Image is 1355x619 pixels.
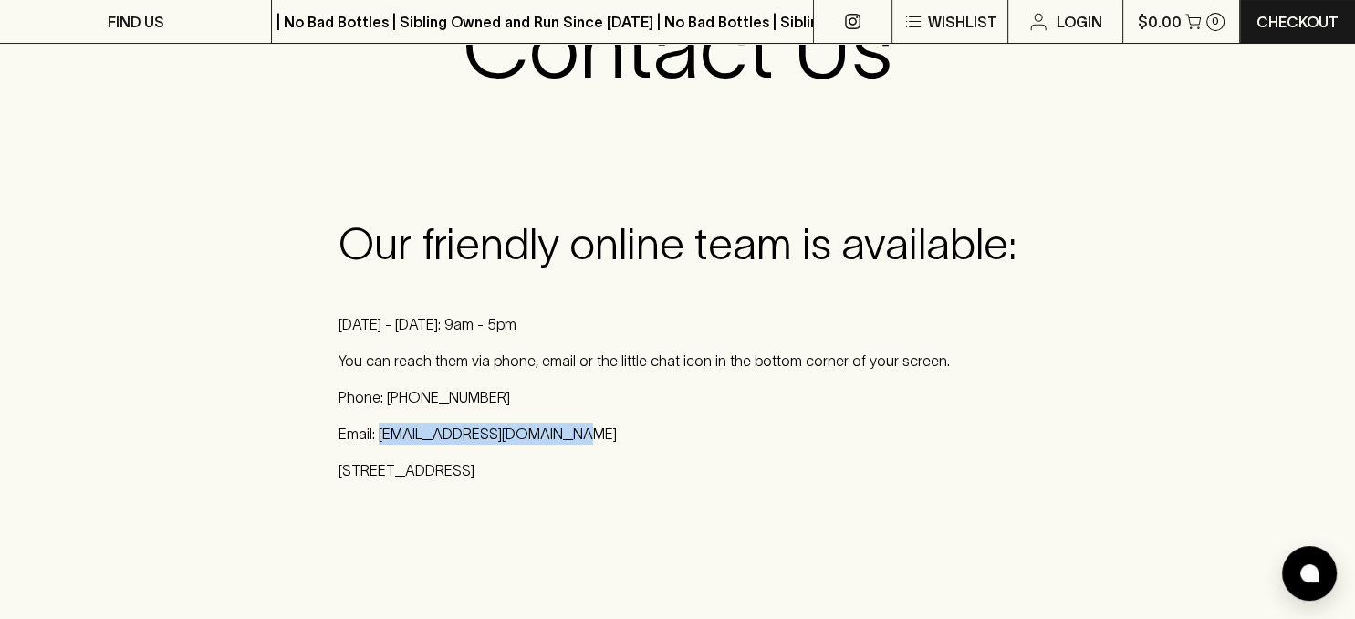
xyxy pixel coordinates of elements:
[1138,11,1182,33] p: $0.00
[339,459,1016,481] p: [STREET_ADDRESS]
[1256,11,1339,33] p: Checkout
[1212,16,1219,26] p: 0
[339,423,1016,445] p: Email: [EMAIL_ADDRESS][DOMAIN_NAME]
[339,313,1016,335] p: [DATE] - [DATE]: 9am - 5pm
[339,386,1016,408] p: Phone: [PHONE_NUMBER]
[928,11,997,33] p: Wishlist
[1300,564,1319,582] img: bubble-icon
[339,218,1016,269] h3: Our friendly online team is available:
[108,11,164,33] p: FIND US
[1057,11,1102,33] p: Login
[339,350,1016,372] p: You can reach them via phone, email or the little chat icon in the bottom corner of your screen.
